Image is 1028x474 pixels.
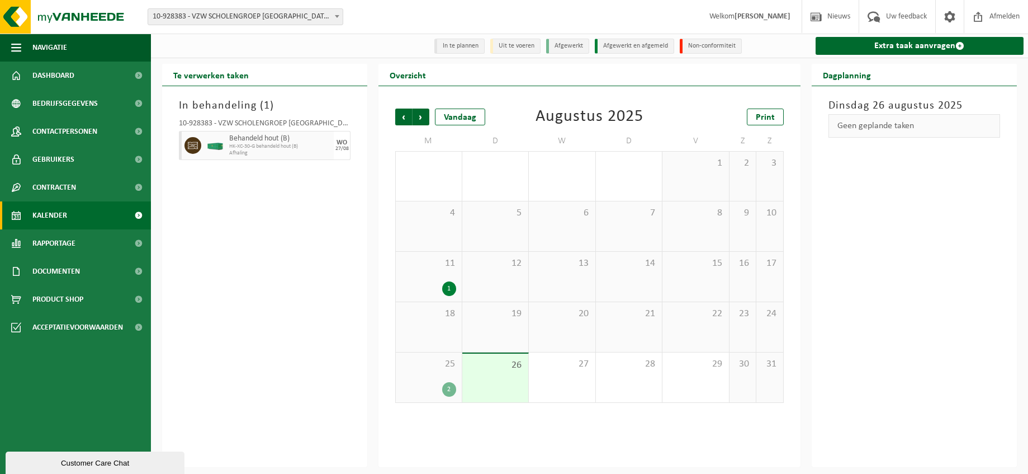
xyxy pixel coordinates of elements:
td: Z [729,131,757,151]
span: Navigatie [32,34,67,62]
span: 10-928383 - VZW SCHOLENGROEP SINT-MICHIEL - CAMPUS BARNUM - ROESELARE [148,9,343,25]
span: 10-928383 - VZW SCHOLENGROEP SINT-MICHIEL - CAMPUS BARNUM - ROESELARE [148,8,343,25]
iframe: chat widget [6,449,187,474]
span: 8 [668,207,723,219]
div: WO [337,139,347,146]
span: 24 [762,308,778,320]
span: 15 [668,257,723,270]
span: HK-XC-30-G behandeld hout (B) [229,143,331,150]
span: 20 [534,308,589,320]
span: 11 [401,257,456,270]
span: 2 [735,157,751,170]
span: Contracten [32,173,76,201]
h2: Dagplanning [812,64,882,86]
span: 17 [762,257,778,270]
span: 28 [601,358,656,370]
span: 13 [534,257,589,270]
span: Bedrijfsgegevens [32,90,98,118]
div: Geen geplande taken [828,114,1000,138]
span: Contactpersonen [32,118,97,146]
li: In te plannen [434,39,485,54]
span: 9 [735,207,751,219]
li: Afgewerkt [546,39,589,54]
span: 22 [668,308,723,320]
span: 14 [601,257,656,270]
span: 27 [534,358,589,370]
span: Vorige [395,109,412,125]
span: 10 [762,207,778,219]
span: 3 [762,157,778,170]
div: 1 [442,281,456,296]
td: Z [756,131,784,151]
td: D [596,131,662,151]
span: Acceptatievoorwaarden [32,313,123,341]
span: Gebruikers [32,146,74,173]
h2: Overzicht [378,64,437,86]
span: 31 [762,358,778,370]
div: 2 [442,382,456,397]
span: 30 [735,358,751,370]
a: Print [747,109,784,125]
span: Kalender [32,201,67,229]
td: M [395,131,462,151]
h3: In behandeling ( ) [179,97,350,114]
span: 12 [468,257,523,270]
li: Uit te voeren [490,39,541,54]
span: 26 [468,359,523,372]
span: 19 [468,308,523,320]
li: Afgewerkt en afgemeld [595,39,674,54]
span: Dashboard [32,62,74,90]
span: Behandeld hout (B) [229,134,331,143]
img: HK-XC-30-GN-00 [207,142,224,150]
li: Non-conformiteit [680,39,742,54]
h3: Dinsdag 26 augustus 2025 [828,97,1000,114]
span: 23 [735,308,751,320]
div: Augustus 2025 [536,109,643,125]
span: 21 [601,308,656,320]
span: Rapportage [32,229,75,257]
td: D [462,131,529,151]
span: 29 [668,358,723,370]
span: Volgende [413,109,429,125]
h2: Te verwerken taken [162,64,260,86]
span: 4 [401,207,456,219]
span: Afhaling [229,150,331,157]
a: Extra taak aanvragen [816,37,1024,55]
span: Documenten [32,257,80,285]
td: W [529,131,595,151]
td: V [662,131,729,151]
strong: [PERSON_NAME] [735,12,790,21]
span: 25 [401,358,456,370]
span: 6 [534,207,589,219]
span: Print [756,113,775,122]
span: Product Shop [32,285,83,313]
div: 10-928383 - VZW SCHOLENGROEP [GEOGRAPHIC_DATA] - CAMPUS [GEOGRAPHIC_DATA] - [GEOGRAPHIC_DATA] [179,120,350,131]
span: 5 [468,207,523,219]
span: 16 [735,257,751,270]
div: Vandaag [435,109,485,125]
span: 18 [401,308,456,320]
span: 7 [601,207,656,219]
div: 27/08 [335,146,349,152]
span: 1 [264,100,270,111]
span: 1 [668,157,723,170]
